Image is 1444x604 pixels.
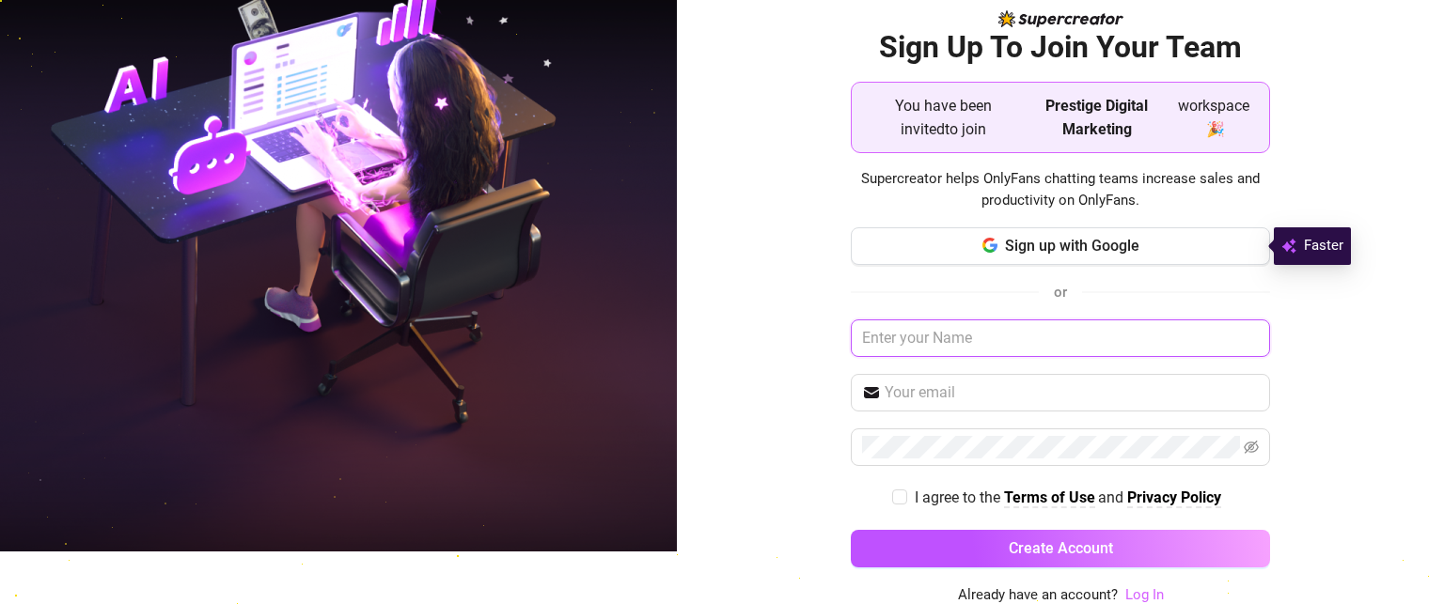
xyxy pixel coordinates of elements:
[851,530,1270,567] button: Create Account
[867,94,1021,141] span: You have been invited to join
[1054,284,1067,301] span: or
[1098,488,1127,506] span: and
[851,28,1270,67] h2: Sign Up To Join Your Team
[1004,488,1095,508] a: Terms of Use
[1004,488,1095,506] strong: Terms of Use
[1244,440,1259,455] span: eye-invisible
[1304,235,1343,257] span: Faster
[1127,488,1221,508] a: Privacy Policy
[1281,235,1296,257] img: svg%3e
[1127,488,1221,506] strong: Privacy Policy
[885,381,1259,404] input: Your email
[998,10,1123,27] img: logo-BBDzfeDw.svg
[851,227,1270,265] button: Sign up with Google
[915,488,1004,506] span: I agree to the
[851,319,1270,357] input: Enter your Name
[1173,94,1254,141] span: workspace 🎉
[851,168,1270,212] span: Supercreator helps OnlyFans chatting teams increase sales and productivity on OnlyFans.
[1005,237,1139,255] span: Sign up with Google
[1125,586,1164,603] a: Log In
[1045,97,1148,138] strong: Prestige Digital Marketing
[1009,539,1113,557] span: Create Account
